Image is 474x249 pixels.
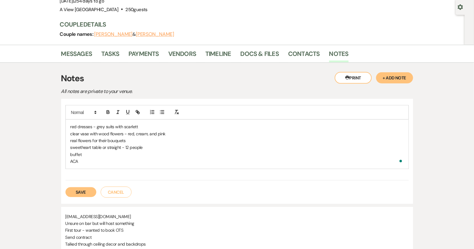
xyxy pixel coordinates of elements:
[70,144,404,151] p: sweetheart table or straight - 12 people
[288,49,320,62] a: Contacts
[329,49,349,62] a: Notes
[70,123,404,130] p: red dresses - grey suits with scarlett
[61,87,277,95] p: All notes are private to your venue.
[65,227,409,234] p: First tour - wanted to book OTS
[65,187,96,197] button: Save
[65,241,409,247] p: Talked through ceiling decor and backdrops
[128,49,159,62] a: Payments
[241,49,279,62] a: Docs & Files
[168,49,196,62] a: Vendors
[61,49,92,62] a: Messages
[335,72,372,84] button: Print
[94,31,174,37] span: &
[60,31,94,37] span: Couple names:
[94,32,133,37] button: [PERSON_NAME]
[66,120,409,168] div: To enrich screen reader interactions, please activate Accessibility in Grammarly extension settings
[136,32,174,37] button: [PERSON_NAME]
[60,6,119,13] span: A View [GEOGRAPHIC_DATA]
[376,72,413,83] button: + Add Note
[61,72,413,85] h3: Notes
[70,158,404,165] p: ACA
[70,130,404,137] p: clear vase with wood flowers - red, cream, and pink
[101,187,132,198] button: Cancel
[60,20,406,29] h3: Couple Details
[65,220,409,227] p: Unsure on bar but will host something
[458,4,463,10] button: Open lead details
[70,137,404,144] p: real flowers for their bouquets
[101,49,119,62] a: Tasks
[65,234,409,241] p: Send contract
[126,6,148,13] span: 250 guests
[70,151,404,158] p: buffet
[205,49,231,62] a: Timeline
[65,213,409,220] p: [EMAIL_ADDRESS][DOMAIN_NAME]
